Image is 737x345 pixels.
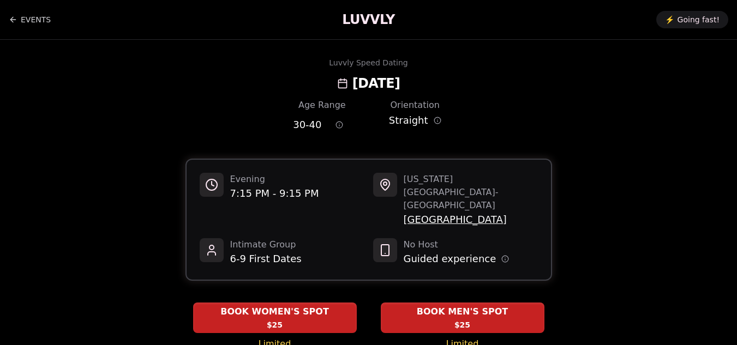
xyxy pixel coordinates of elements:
h2: [DATE] [352,75,400,92]
span: Intimate Group [230,238,302,251]
button: Age range information [327,113,351,137]
div: Orientation [386,99,444,112]
span: BOOK MEN'S SPOT [415,305,510,318]
span: $25 [454,319,470,330]
span: ⚡️ [665,14,674,25]
button: BOOK WOMEN'S SPOT - Limited [193,302,357,333]
span: Going fast! [678,14,720,25]
span: 7:15 PM - 9:15 PM [230,186,319,201]
span: 6-9 First Dates [230,251,302,267]
button: BOOK MEN'S SPOT - Limited [381,302,544,333]
a: Back to events [9,9,51,31]
span: Straight [389,113,428,128]
a: LUVVLY [342,11,394,28]
span: $25 [267,319,283,330]
button: Host information [501,255,509,263]
button: Orientation information [434,117,441,124]
span: Evening [230,173,319,186]
div: Luvvly Speed Dating [329,57,408,68]
div: Age Range [293,99,351,112]
span: [GEOGRAPHIC_DATA] [404,212,538,227]
span: No Host [404,238,510,251]
span: Guided experience [404,251,496,267]
span: 30 - 40 [293,117,321,132]
span: [US_STATE][GEOGRAPHIC_DATA] - [GEOGRAPHIC_DATA] [404,173,538,212]
span: BOOK WOMEN'S SPOT [218,305,331,318]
